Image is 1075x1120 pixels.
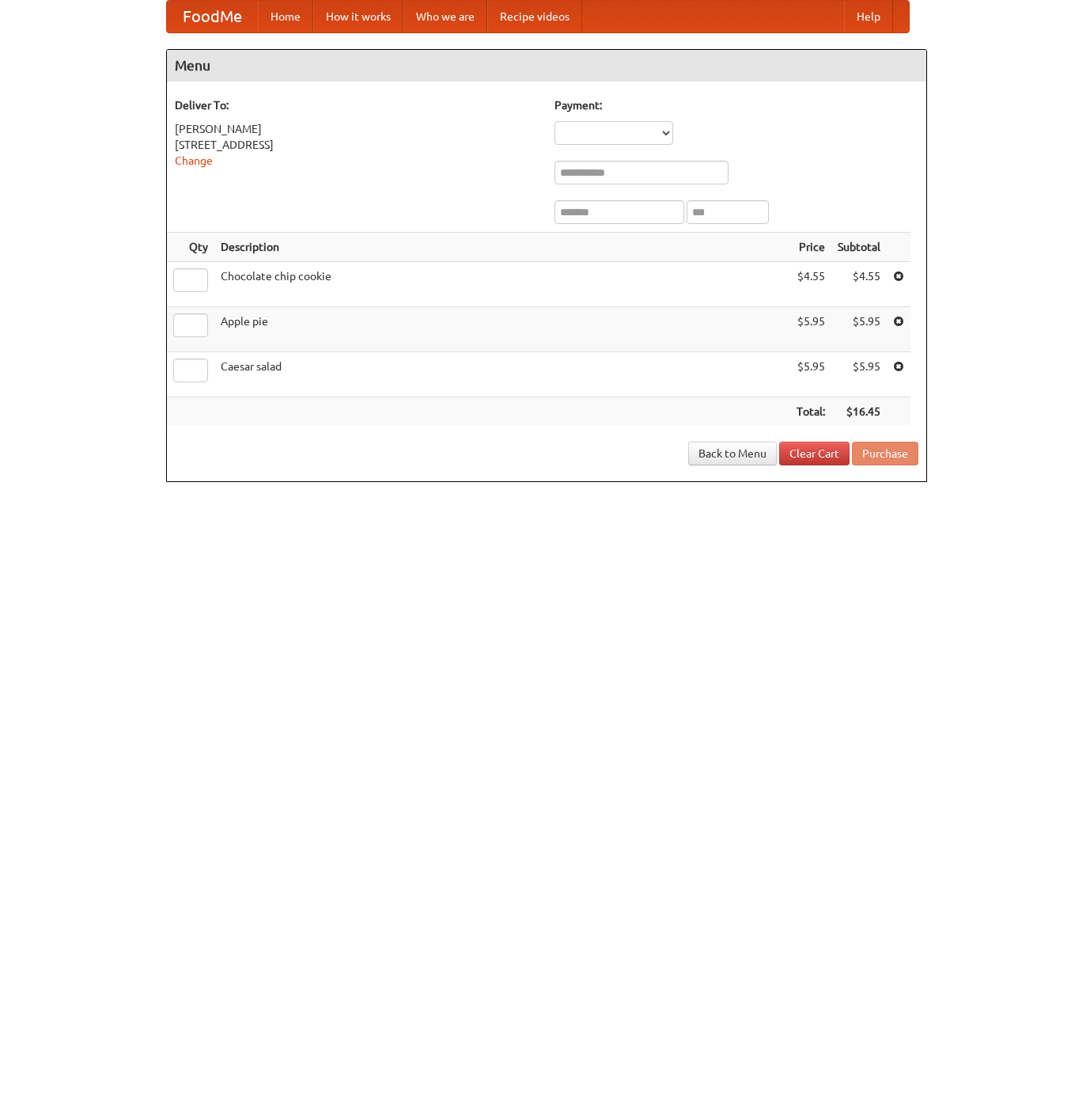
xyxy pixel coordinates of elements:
[790,262,831,307] td: $4.55
[214,233,790,262] th: Description
[790,397,831,427] th: Total:
[831,233,887,262] th: Subtotal
[214,262,790,307] td: Chocolate chip cookie
[214,352,790,397] td: Caesar salad
[831,397,887,427] th: $16.45
[214,307,790,352] td: Apple pie
[852,442,918,465] button: Purchase
[167,233,214,262] th: Qty
[790,352,831,397] td: $5.95
[790,307,831,352] td: $5.95
[555,97,918,113] h5: Payment:
[844,1,893,32] a: Help
[175,137,539,153] div: [STREET_ADDRESS]
[175,97,539,113] h5: Deliver To:
[790,233,831,262] th: Price
[167,1,258,32] a: FoodMe
[831,262,887,307] td: $4.55
[779,442,850,465] a: Clear Cart
[167,50,926,82] h4: Menu
[313,1,403,32] a: How it works
[487,1,582,32] a: Recipe videos
[403,1,487,32] a: Who we are
[175,154,213,167] a: Change
[688,442,777,465] a: Back to Menu
[175,121,539,137] div: [PERSON_NAME]
[831,352,887,397] td: $5.95
[258,1,313,32] a: Home
[831,307,887,352] td: $5.95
